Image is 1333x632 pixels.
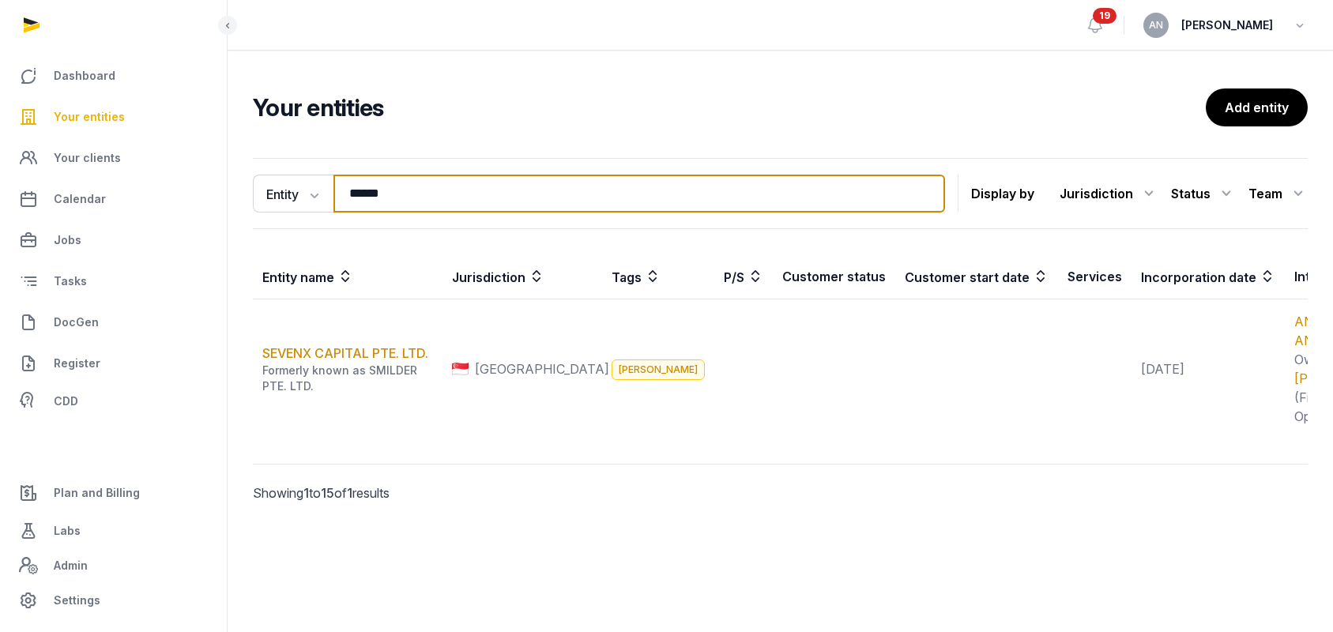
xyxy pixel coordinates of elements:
[54,231,81,250] span: Jobs
[1248,181,1308,206] div: Team
[253,254,442,299] th: Entity name
[13,344,214,382] a: Register
[612,359,705,380] span: [PERSON_NAME]
[54,521,81,540] span: Labs
[1093,8,1116,24] span: 19
[1132,254,1285,299] th: Incorporation date
[1181,16,1273,35] span: [PERSON_NAME]
[1132,299,1285,439] td: [DATE]
[321,485,334,501] span: 15
[13,221,214,259] a: Jobs
[773,254,895,299] th: Customer status
[54,66,115,85] span: Dashboard
[1206,88,1308,126] a: Add entity
[303,485,309,501] span: 1
[13,581,214,619] a: Settings
[13,98,214,136] a: Your entities
[54,313,99,332] span: DocGen
[253,93,1206,122] h2: Your entities
[13,550,214,581] a: Admin
[262,363,442,394] div: Formerly known as SMILDER PTE. LTD.
[475,359,609,378] span: [GEOGRAPHIC_DATA]
[714,254,773,299] th: P/S
[54,190,106,209] span: Calendar
[971,181,1034,206] p: Display by
[253,175,333,213] button: Entity
[262,345,428,361] a: SEVENX CAPITAL PTE. LTD.
[54,107,125,126] span: Your entities
[1171,181,1236,206] div: Status
[13,57,214,95] a: Dashboard
[1149,21,1163,30] span: AN
[54,272,87,291] span: Tasks
[54,591,100,610] span: Settings
[1060,181,1158,206] div: Jurisdiction
[1143,13,1169,38] button: AN
[13,180,214,218] a: Calendar
[54,483,140,502] span: Plan and Billing
[13,303,214,341] a: DocGen
[895,254,1058,299] th: Customer start date
[253,465,498,521] p: Showing to of results
[13,386,214,417] a: CDD
[347,485,352,501] span: 1
[13,262,214,300] a: Tasks
[54,392,78,411] span: CDD
[13,474,214,512] a: Plan and Billing
[13,512,214,550] a: Labs
[54,354,100,373] span: Register
[54,149,121,167] span: Your clients
[1058,254,1132,299] th: Services
[13,139,214,177] a: Your clients
[602,254,714,299] th: Tags
[54,556,88,575] span: Admin
[442,254,602,299] th: Jurisdiction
